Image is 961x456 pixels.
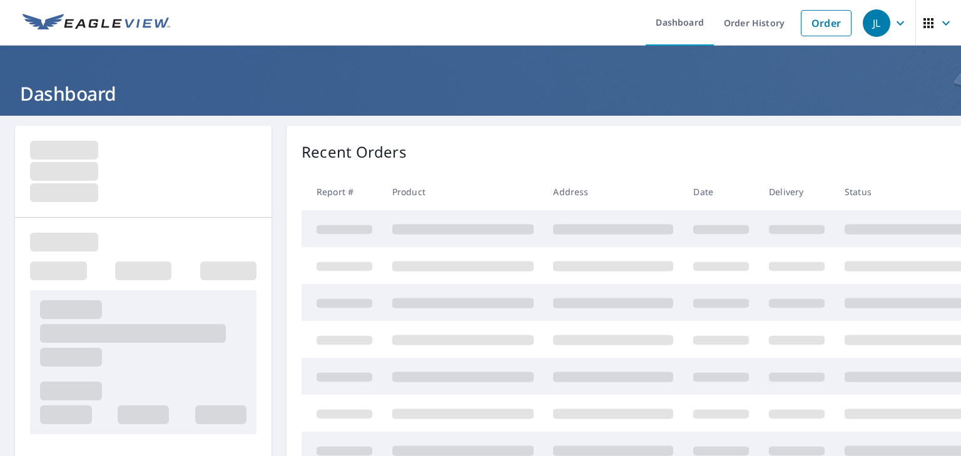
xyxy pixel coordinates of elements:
p: Recent Orders [302,141,407,163]
h1: Dashboard [15,81,946,106]
th: Delivery [759,173,835,210]
th: Date [683,173,759,210]
th: Address [543,173,683,210]
div: JL [863,9,890,37]
th: Report # [302,173,382,210]
img: EV Logo [23,14,170,33]
a: Order [801,10,852,36]
th: Product [382,173,544,210]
